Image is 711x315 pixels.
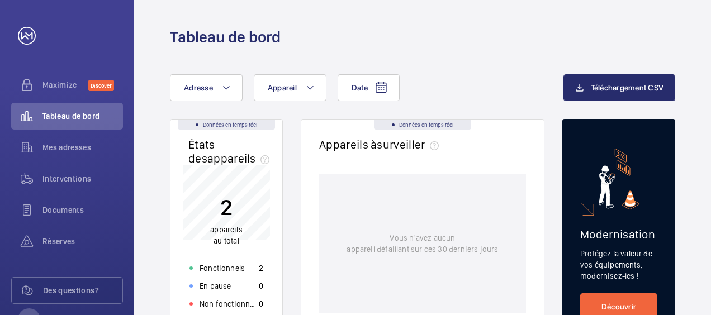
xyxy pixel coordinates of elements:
[254,74,326,101] button: Appareil
[319,137,443,151] h2: Appareils à
[377,137,443,151] span: surveiller
[200,262,245,274] p: Fonctionnels
[170,27,281,47] h1: Tableau de bord
[259,280,263,292] p: 0
[374,120,471,130] div: Données en temps réel
[352,83,368,92] span: Date
[42,236,123,247] span: Réserves
[170,74,243,101] button: Adresse
[210,193,243,221] p: 2
[42,142,123,153] span: Mes adresses
[563,74,676,101] button: Téléchargement CSV
[338,74,400,101] button: Date
[259,262,263,274] p: 2
[88,80,114,91] span: Discover
[42,79,88,90] span: Maximize
[210,225,243,234] span: appareils
[580,248,657,281] p: Protégez la valeur de vos équipements, modernisez-les !
[200,298,259,309] p: Non fonctionnels
[207,151,274,165] span: appareils
[599,149,639,209] img: marketing-card.svg
[178,120,275,130] div: Données en temps réel
[42,173,123,184] span: Interventions
[43,285,122,296] span: Des questions?
[42,111,123,122] span: Tableau de bord
[200,280,231,292] p: En pause
[184,83,213,92] span: Adresse
[591,83,664,92] span: Téléchargement CSV
[347,232,498,255] p: Vous n'avez aucun appareil défaillant sur ces 30 derniers jours
[42,204,123,216] span: Documents
[259,298,263,309] p: 0
[210,224,243,246] p: au total
[580,227,657,241] h2: Modernisation
[268,83,297,92] span: Appareil
[188,137,274,165] h2: États des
